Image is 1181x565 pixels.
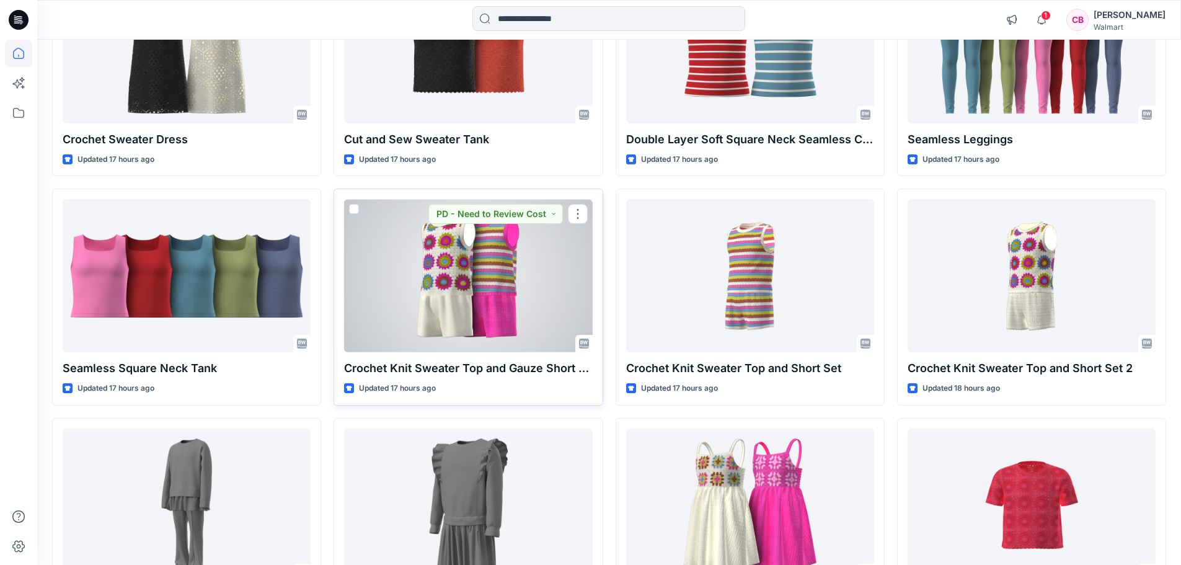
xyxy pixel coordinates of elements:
p: Updated 17 hours ago [77,382,154,395]
p: Double Layer Soft Square Neck Seamless Crop_LRT05769 [626,131,874,148]
p: Seamless Square Neck Tank [63,360,311,377]
a: Crochet Knit Sweater Top and Gauze Short Set [344,199,592,352]
p: Crochet Knit Sweater Top and Gauze Short Set [344,360,592,377]
div: [PERSON_NAME] [1094,7,1166,22]
p: Updated 17 hours ago [922,153,999,166]
p: Crochet Sweater Dress [63,131,311,148]
a: Crochet Knit Sweater Top and Short Set 2 [908,199,1156,352]
p: Updated 17 hours ago [641,382,718,395]
p: Updated 17 hours ago [77,153,154,166]
p: Crochet Knit Sweater Top and Short Set [626,360,874,377]
a: Crochet Knit Sweater Top and Short Set [626,199,874,352]
span: 1 [1041,11,1051,20]
div: CB [1066,9,1089,31]
p: Updated 17 hours ago [359,382,436,395]
p: Updated 18 hours ago [922,382,1000,395]
div: Walmart [1094,22,1166,32]
p: Updated 17 hours ago [641,153,718,166]
p: Updated 17 hours ago [359,153,436,166]
p: Cut and Sew Sweater Tank [344,131,592,148]
p: Crochet Knit Sweater Top and Short Set 2 [908,360,1156,377]
a: Seamless Square Neck Tank [63,199,311,352]
p: Seamless Leggings [908,131,1156,148]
